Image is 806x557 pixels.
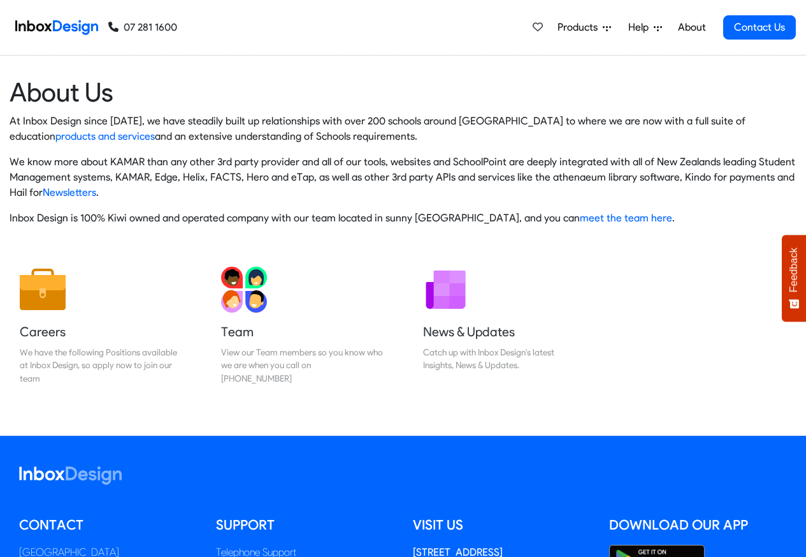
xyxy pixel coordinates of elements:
img: logo_inboxdesign_white.svg [19,466,122,485]
h5: Download our App [609,516,787,535]
div: Catch up with Inbox Design's latest Insights, News & Updates. [423,346,585,372]
p: Inbox Design is 100% Kiwi owned and operated company with our team located in sunny [GEOGRAPHIC_D... [10,211,796,226]
h5: Contact [19,516,197,535]
img: 2022_01_13_icon_job.svg [20,267,66,313]
a: Newsletters [43,186,96,198]
span: Feedback [788,248,800,292]
div: View our Team members so you know who we are when you call on [PHONE_NUMBER] [221,346,383,385]
button: Feedback - Show survey [782,235,806,322]
img: 2022_01_13_icon_team.svg [221,267,267,313]
h5: Visit us [413,516,591,535]
h5: Team [221,323,383,341]
a: Help [623,15,667,40]
heading: About Us [10,76,796,108]
a: meet the team here [580,212,672,224]
h5: News & Updates [423,323,585,341]
img: 2022_01_12_icon_newsletter.svg [423,267,469,313]
a: Products [552,15,616,40]
div: We have the following Positions available at Inbox Design, so apply now to join our team [20,346,182,385]
a: News & Updates Catch up with Inbox Design's latest Insights, News & Updates. [413,256,595,395]
a: products and services [55,130,155,142]
p: We know more about KAMAR than any other 3rd party provider and all of our tools, websites and Sch... [10,154,796,200]
a: Team View our Team members so you know who we are when you call on [PHONE_NUMBER] [211,256,393,395]
h5: Careers [20,323,182,341]
a: 07 281 1600 [108,20,177,35]
a: Contact Us [723,15,796,40]
span: Products [558,20,603,35]
span: Help [628,20,654,35]
p: At Inbox Design since [DATE], we have steadily built up relationships with over 200 schools aroun... [10,114,796,144]
h5: Support [216,516,394,535]
a: About [674,15,709,40]
a: Careers We have the following Positions available at Inbox Design, so apply now to join our team [10,256,192,395]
